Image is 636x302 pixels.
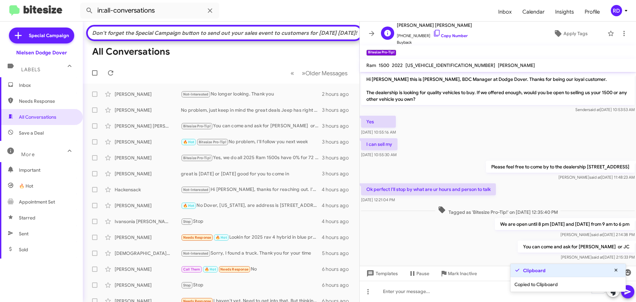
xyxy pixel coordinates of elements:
[91,30,358,36] div: Don't forget the Special Campaign button to send out your sales event to customers for [DATE] [DA...
[181,122,322,130] div: You can come and ask for [PERSON_NAME] or JC
[579,2,605,22] a: Profile
[205,267,216,272] span: 🔥 Hot
[183,156,211,160] span: Bitesize Pro-Tip!
[448,268,477,279] span: Mark Inactive
[298,66,351,80] button: Next
[361,138,397,150] p: I can sell my
[405,62,495,68] span: [US_VEHICLE_IDENTIFICATION_NUMBER]
[536,28,604,39] button: Apply Tags
[493,2,517,22] a: Inbox
[21,151,35,157] span: More
[361,152,397,157] span: [DATE] 10:55:30 AM
[183,267,200,272] span: Call Them
[605,5,629,16] button: RD
[115,107,181,113] div: [PERSON_NAME]
[523,267,546,274] strong: Clipboard
[322,234,354,241] div: 4 hours ago
[181,186,322,194] div: Hi [PERSON_NAME], thanks for reaching out. I've put my search off for the time being
[181,154,322,162] div: Yes, we do all 2025 Ram 1500s have 0% for 72 month
[397,21,472,29] span: [PERSON_NAME] [PERSON_NAME]
[181,91,322,98] div: No longer looking. Thank you
[433,33,468,38] a: Copy Number
[19,98,75,104] span: Needs Response
[183,283,191,287] span: Stop
[361,73,635,105] p: Hi [PERSON_NAME] this is [PERSON_NAME], BDC Manager at Dodge Dover. Thanks for being our loyal cu...
[510,277,626,292] div: Copied to Clipboard
[287,66,298,80] button: Previous
[181,170,322,177] div: great is [DATE] or [DATE] good for you to come in
[19,82,75,89] span: Inbox
[360,281,636,302] div: To enrich screen reader interactions, please activate Accessibility in Grammarly extension settings
[181,234,322,241] div: Lookin for 2025 rav 4 hybrid in blue premium
[19,214,35,221] span: Starred
[592,255,603,260] span: said at
[220,267,248,272] span: Needs Response
[115,123,181,129] div: [PERSON_NAME] [PERSON_NAME]
[19,183,33,189] span: 🔥 Hot
[365,268,398,279] span: Templates
[181,107,322,113] div: No problem, just keep in mind the great deals Jeep has right now, like 0% for 60
[361,116,396,128] p: Yes
[19,130,44,136] span: Save a Deal
[181,266,322,273] div: No
[322,250,354,257] div: 5 hours ago
[361,183,496,195] p: Ok perfect I'll stop by what are ur hours and person to talk
[322,139,354,145] div: 3 hours ago
[366,50,396,56] small: Bitesize Pro-Tip!
[435,206,560,215] span: Tagged as 'Bitesize Pro-Tip!' on [DATE] 12:35:40 PM
[115,282,181,288] div: [PERSON_NAME]
[322,266,354,272] div: 6 hours ago
[560,232,635,237] span: [PERSON_NAME] [DATE] 2:14:38 PM
[322,107,354,113] div: 3 hours ago
[115,139,181,145] div: [PERSON_NAME]
[181,250,322,257] div: Sorry, I found a truck. Thank you for your time
[361,130,396,135] span: [DATE] 10:55:16 AM
[498,62,535,68] span: [PERSON_NAME]
[392,62,403,68] span: 2022
[183,219,191,224] span: Stop
[183,251,209,256] span: Not-Interested
[19,246,28,253] span: Sold
[550,2,579,22] a: Insights
[361,197,395,202] span: [DATE] 12:21:04 PM
[115,186,181,193] div: Hackensack
[397,29,472,39] span: [PHONE_NUMBER]
[322,170,354,177] div: 3 hours ago
[29,32,69,39] span: Special Campaign
[115,91,181,97] div: [PERSON_NAME]
[435,268,482,279] button: Mark Inactive
[181,281,322,289] div: Stop
[115,266,181,272] div: [PERSON_NAME]
[92,46,170,57] h1: All Conversations
[19,167,75,173] span: Important
[561,255,635,260] span: [PERSON_NAME] [DATE] 2:15:33 PM
[216,235,227,240] span: 🔥 Hot
[322,218,354,225] div: 4 hours ago
[611,5,622,16] div: RD
[183,204,194,208] span: 🔥 Hot
[16,49,67,56] div: Nielsen Dodge Dover
[589,175,601,180] span: said at
[575,107,635,112] span: Sender [DATE] 10:53:53 AM
[9,28,74,43] a: Special Campaign
[322,282,354,288] div: 6 hours ago
[558,175,635,180] span: [PERSON_NAME] [DATE] 11:48:23 AM
[397,39,472,46] span: Buyback
[183,92,209,96] span: Not-Interested
[486,161,635,173] p: Please feel free to come by to the dealership [STREET_ADDRESS]
[517,2,550,22] a: Calendar
[21,67,40,73] span: Labels
[563,28,588,39] span: Apply Tags
[302,69,305,77] span: »
[588,107,600,112] span: said at
[322,91,354,97] div: 2 hours ago
[183,140,194,144] span: 🔥 Hot
[181,138,322,146] div: No problem, I'll follow you next week
[181,202,322,210] div: No Dover, [US_STATE], are address is [STREET_ADDRESS]
[115,154,181,161] div: [PERSON_NAME]
[287,66,351,80] nav: Page navigation example
[291,69,294,77] span: «
[322,154,354,161] div: 3 hours ago
[322,186,354,193] div: 4 hours ago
